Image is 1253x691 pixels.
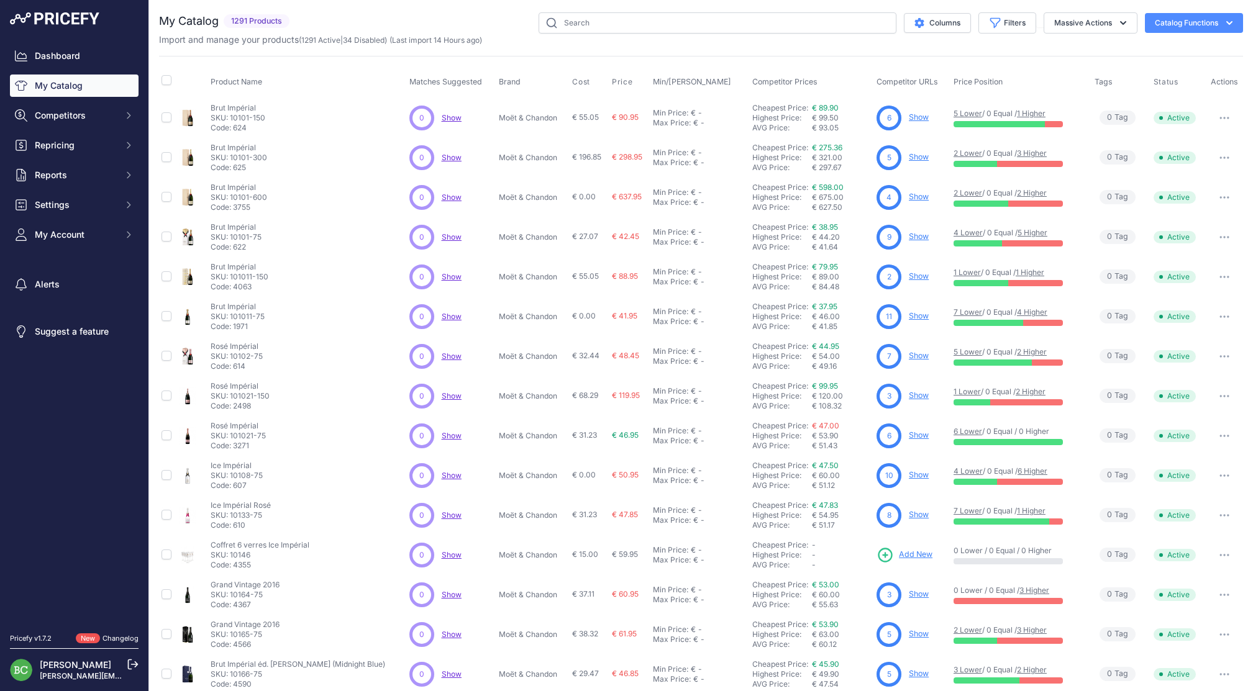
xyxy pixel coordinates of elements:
[419,192,424,203] span: 0
[887,152,891,163] span: 5
[812,302,837,311] a: € 37.95
[211,103,265,113] p: Brut Impérial
[10,45,139,67] a: Dashboard
[539,12,896,34] input: Search
[691,148,696,158] div: €
[211,341,263,351] p: Rosé Impérial
[653,346,688,356] div: Min Price:
[572,77,592,87] button: Cost
[887,232,891,243] span: 9
[909,430,929,440] a: Show
[752,381,808,391] a: Cheapest Price:
[954,109,982,118] a: 5 Lower
[1154,151,1196,164] span: Active
[696,346,702,356] div: -
[954,307,1082,317] p: / 0 Equal /
[954,427,982,436] a: 6 Lower
[211,202,267,212] p: Code: 3755
[752,302,808,311] a: Cheapest Price:
[211,153,267,163] p: SKU: 10101-300
[812,620,839,629] a: € 53.90
[1107,310,1112,322] span: 0
[1154,231,1196,243] span: Active
[499,153,567,163] p: Moët & Chandon
[224,14,289,29] span: 1291 Products
[909,271,929,281] a: Show
[812,351,840,361] span: € 54.00
[612,77,635,87] button: Price
[10,104,139,127] button: Competitors
[909,351,929,360] a: Show
[442,192,462,202] a: Show
[909,112,929,122] a: Show
[909,192,929,201] a: Show
[752,620,808,629] a: Cheapest Price:
[499,272,567,282] p: Moët & Chandon
[442,153,462,162] a: Show
[886,311,892,322] span: 11
[887,351,891,362] span: 7
[35,109,116,122] span: Competitors
[211,242,262,252] p: Code: 622
[442,272,462,281] span: Show
[812,163,872,173] div: € 297.67
[1017,506,1046,515] a: 1 Higher
[10,134,139,156] button: Repricing
[1100,190,1136,204] span: Tag
[653,108,688,118] div: Min Price:
[954,347,1082,357] p: / 0 Equal /
[899,549,932,561] span: Add New
[499,192,567,202] p: Moët & Chandon
[752,341,808,351] a: Cheapest Price:
[812,659,839,669] a: € 45.90
[653,317,691,327] div: Max Price:
[211,302,265,312] p: Brut Impérial
[572,152,601,161] span: € 196.85
[35,169,116,181] span: Reports
[954,268,1082,278] p: / 0 Equal /
[159,34,482,46] p: Import and manage your products
[954,188,982,197] a: 2 Lower
[653,197,691,207] div: Max Price:
[572,232,598,241] span: € 27.07
[752,232,812,242] div: Highest Price:
[909,629,929,638] a: Show
[752,143,808,152] a: Cheapest Price:
[1100,309,1136,323] span: Tag
[691,108,696,118] div: €
[1095,77,1113,86] span: Tags
[499,113,567,123] p: Moët & Chandon
[211,183,267,192] p: Brut Impérial
[1100,230,1136,244] span: Tag
[653,356,691,366] div: Max Price:
[812,421,839,430] a: € 47.00
[499,232,567,242] p: Moët & Chandon
[612,152,642,161] span: € 298.95
[419,311,424,322] span: 0
[572,271,599,281] span: € 55.05
[653,148,688,158] div: Min Price:
[442,232,462,242] span: Show
[978,12,1036,34] button: Filters
[954,625,982,635] a: 2 Lower
[612,351,639,360] span: € 48.45
[909,311,929,320] a: Show
[442,113,462,122] a: Show
[1154,77,1178,87] span: Status
[442,590,462,599] a: Show
[752,540,808,549] a: Cheapest Price:
[211,282,268,292] p: Code: 4063
[572,351,599,360] span: € 32.44
[442,669,462,679] span: Show
[954,109,1082,119] p: / 0 Equal /
[1211,77,1238,86] span: Actions
[909,669,929,678] a: Show
[1154,350,1196,363] span: Active
[419,271,424,282] span: 0
[954,307,982,317] a: 7 Lower
[159,12,219,30] h2: My Catalog
[612,232,639,241] span: € 42.45
[812,113,839,122] span: € 99.50
[752,580,808,589] a: Cheapest Price:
